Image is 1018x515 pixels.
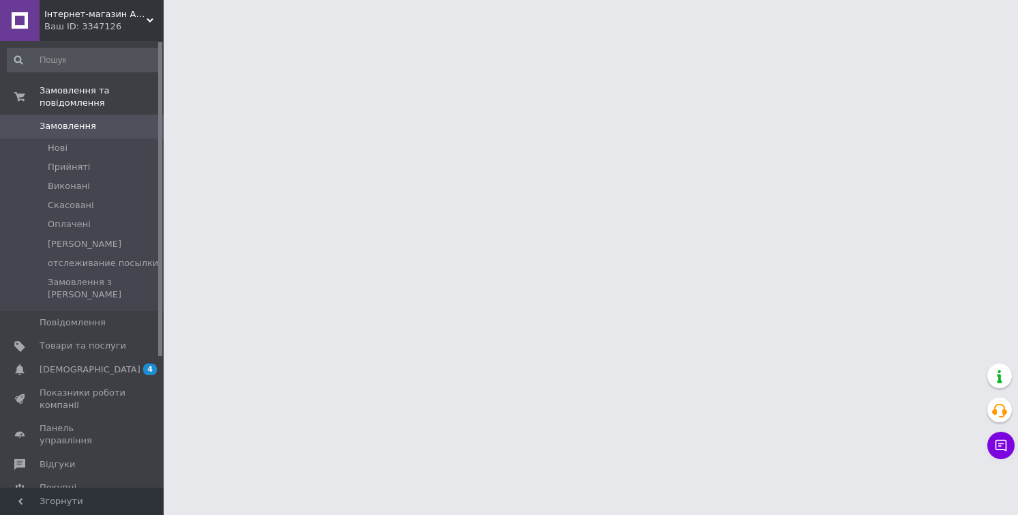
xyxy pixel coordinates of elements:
[48,218,91,231] span: Оплачені
[48,257,158,269] span: отслеживание посылки
[40,317,106,329] span: Повідомлення
[48,142,68,154] span: Нові
[40,458,75,471] span: Відгуки
[7,48,160,72] input: Пошук
[48,238,121,250] span: [PERSON_NAME]
[48,180,90,192] span: Виконані
[40,482,76,494] span: Покупці
[48,276,159,301] span: Замовлення з [PERSON_NAME]
[48,161,90,173] span: Прийняті
[40,120,96,132] span: Замовлення
[143,364,157,375] span: 4
[44,8,147,20] span: Iнтернет-магазин Аптечка
[48,199,94,211] span: Скасовані
[40,422,126,447] span: Панель управління
[40,85,164,109] span: Замовлення та повідомлення
[44,20,164,33] div: Ваш ID: 3347126
[40,387,126,411] span: Показники роботи компанії
[987,432,1015,459] button: Чат з покупцем
[40,340,126,352] span: Товари та послуги
[40,364,140,376] span: [DEMOGRAPHIC_DATA]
